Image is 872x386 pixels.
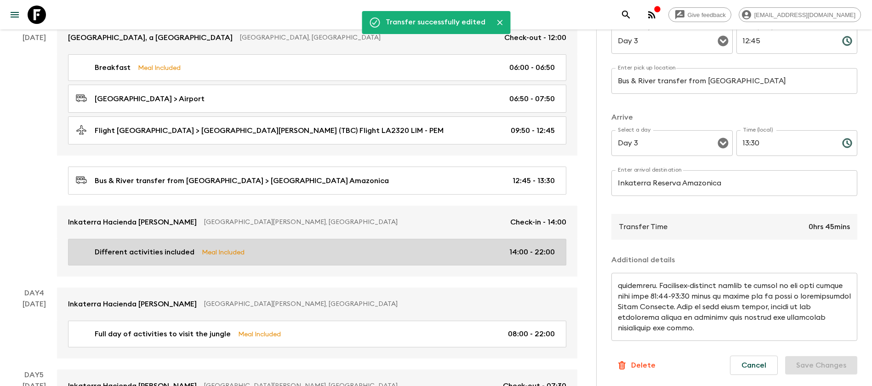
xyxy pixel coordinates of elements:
p: Check-in - 14:00 [510,217,566,228]
button: Choose time, selected time is 1:30 PM [838,134,856,152]
div: [DATE] [23,299,46,358]
div: Transfer successfully edited [386,14,485,31]
a: Different activities includedMeal Included14:00 - 22:00 [68,239,566,265]
p: Additional details [611,254,857,265]
a: [GEOGRAPHIC_DATA] > Airport06:50 - 07:50 [68,85,566,113]
p: 12:45 - 13:30 [513,175,555,186]
label: Select a day [618,126,650,134]
p: Meal Included [238,329,281,339]
a: BreakfastMeal Included06:00 - 06:50 [68,54,566,81]
a: [GEOGRAPHIC_DATA], a [GEOGRAPHIC_DATA][GEOGRAPHIC_DATA], [GEOGRAPHIC_DATA]Check-out - 12:00 [57,21,577,54]
p: 14:00 - 22:00 [509,247,555,258]
p: [GEOGRAPHIC_DATA][PERSON_NAME], [GEOGRAPHIC_DATA] [204,300,559,309]
p: Transfer Time [619,221,667,232]
a: Inkaterra Hacienda [PERSON_NAME][GEOGRAPHIC_DATA][PERSON_NAME], [GEOGRAPHIC_DATA]Check-in - 14:00 [57,206,577,239]
p: 06:00 - 06:50 [509,62,555,73]
p: 09:50 - 12:45 [511,125,555,136]
a: Flight [GEOGRAPHIC_DATA] > [GEOGRAPHIC_DATA][PERSON_NAME] (TBC) Flight LA2320 LIM - PEM09:50 - 12:45 [68,116,566,144]
p: Day 4 [11,288,57,299]
button: Open [717,137,730,150]
input: hh:mm [736,130,835,156]
span: Give feedback [683,12,731,18]
button: menu [6,6,24,24]
p: Bus & River transfer from [GEOGRAPHIC_DATA] > [GEOGRAPHIC_DATA] Amazonica [95,175,389,186]
p: Arrive [611,112,857,123]
p: 0hrs 45mins [809,221,850,232]
p: Flight [GEOGRAPHIC_DATA] > [GEOGRAPHIC_DATA][PERSON_NAME] (TBC) Flight LA2320 LIM - PEM [95,125,444,136]
p: 08:00 - 22:00 [508,328,555,340]
a: Give feedback [668,7,731,22]
a: Inkaterra Hacienda [PERSON_NAME][GEOGRAPHIC_DATA][PERSON_NAME], [GEOGRAPHIC_DATA] [57,288,577,321]
label: Time (local) [743,126,773,134]
p: Check-out - 12:00 [504,32,566,43]
p: [GEOGRAPHIC_DATA], [GEOGRAPHIC_DATA] [240,33,497,42]
p: Inkaterra Hacienda [PERSON_NAME] [68,299,197,310]
p: Day 5 [11,369,57,380]
input: hh:mm [736,28,835,54]
a: Bus & River transfer from [GEOGRAPHIC_DATA] > [GEOGRAPHIC_DATA] Amazonica12:45 - 13:30 [68,167,566,195]
button: Cancel [730,356,778,375]
p: Breakfast [95,62,131,73]
p: Meal Included [202,247,245,257]
button: Choose time, selected time is 12:45 PM [838,32,856,50]
p: Different activities included [95,247,194,258]
p: 06:50 - 07:50 [509,93,555,104]
a: Full day of activities to visit the jungleMeal Included08:00 - 22:00 [68,321,566,347]
div: [EMAIL_ADDRESS][DOMAIN_NAME] [739,7,861,22]
button: search adventures [617,6,635,24]
p: Inkaterra Hacienda [PERSON_NAME] [68,217,197,228]
button: Open [717,35,730,47]
textarea: Loremi dolo Sitame Consectet, adipis eli Seddoei te Incididuntut. Laboreet do magn al eni admi ve... [618,281,851,334]
div: [DATE] [23,32,46,277]
label: Enter arrival destination [618,166,682,174]
p: Delete [631,360,655,371]
p: [GEOGRAPHIC_DATA], a [GEOGRAPHIC_DATA] [68,32,233,43]
p: [GEOGRAPHIC_DATA] > Airport [95,93,205,104]
p: Meal Included [138,63,181,73]
button: Close [493,16,507,29]
label: Enter pick up location [618,64,676,72]
button: Delete [611,356,661,374]
p: [GEOGRAPHIC_DATA][PERSON_NAME], [GEOGRAPHIC_DATA] [204,218,503,227]
p: Full day of activities to visit the jungle [95,328,231,340]
span: [EMAIL_ADDRESS][DOMAIN_NAME] [749,12,861,18]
